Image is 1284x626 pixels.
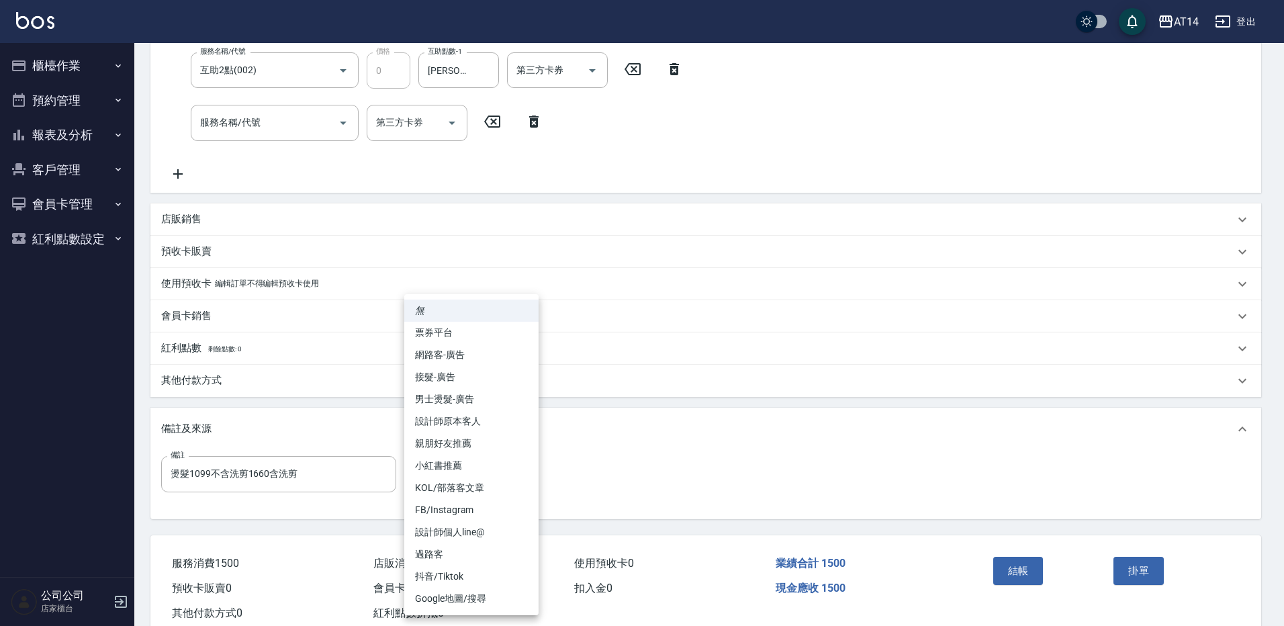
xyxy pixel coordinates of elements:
li: 網路客-廣告 [404,344,539,366]
li: FB/Instagram [404,499,539,521]
li: 接髮-廣告 [404,366,539,388]
li: 票券平台 [404,322,539,344]
li: KOL/部落客文章 [404,477,539,499]
li: Google地圖/搜尋 [404,588,539,610]
em: 無 [415,304,424,318]
li: 抖音/Tiktok [404,566,539,588]
li: 設計師原本客人 [404,410,539,433]
li: 小紅書推薦 [404,455,539,477]
li: 設計師個人line@ [404,521,539,543]
li: 男士燙髮-廣告 [404,388,539,410]
li: 親朋好友推薦 [404,433,539,455]
li: 過路客 [404,543,539,566]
